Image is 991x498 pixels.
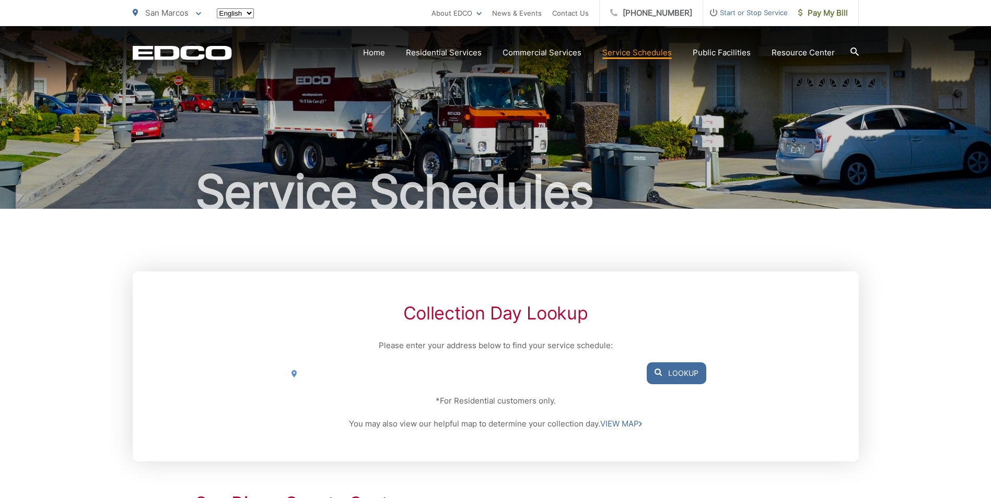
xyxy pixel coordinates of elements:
[285,303,706,324] h2: Collection Day Lookup
[285,395,706,407] p: *For Residential customers only.
[772,46,835,59] a: Resource Center
[217,8,254,18] select: Select a language
[492,7,542,19] a: News & Events
[133,45,232,60] a: EDCD logo. Return to the homepage.
[600,418,642,430] a: VIEW MAP
[285,418,706,430] p: You may also view our helpful map to determine your collection day.
[647,362,706,384] button: Lookup
[406,46,482,59] a: Residential Services
[285,339,706,352] p: Please enter your address below to find your service schedule:
[133,166,859,218] h1: Service Schedules
[145,8,189,18] span: San Marcos
[552,7,589,19] a: Contact Us
[432,7,482,19] a: About EDCO
[503,46,581,59] a: Commercial Services
[693,46,751,59] a: Public Facilities
[363,46,385,59] a: Home
[602,46,672,59] a: Service Schedules
[798,7,848,19] span: Pay My Bill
